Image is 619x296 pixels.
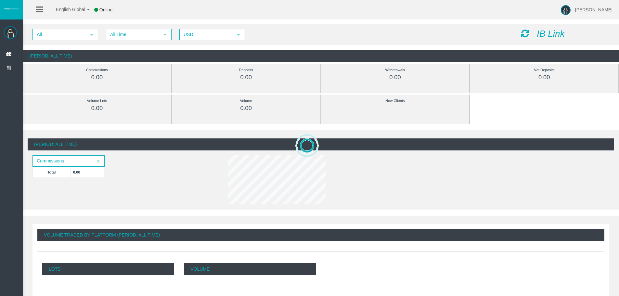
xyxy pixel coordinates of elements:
div: Volume [187,97,306,105]
i: IB Link [537,29,565,39]
span: Commissions [33,156,92,166]
span: English Global [47,7,85,12]
span: USD [180,30,233,40]
img: logo.svg [3,7,19,10]
div: Volume Lots [37,97,157,105]
div: 0.00 [37,74,157,81]
div: (Period: All Time) [28,138,614,150]
div: (Period: All Time) [23,50,619,62]
div: New Clients [336,97,455,105]
div: Commissions [37,66,157,74]
div: 0.00 [187,105,306,112]
td: 0.00 [71,167,104,177]
div: 0.00 [37,105,157,112]
img: user-image [561,5,571,15]
span: [PERSON_NAME] [575,7,613,12]
span: select [96,159,101,164]
div: 0.00 [484,74,604,81]
i: Reload Dashboard [521,29,529,38]
span: Online [99,7,112,12]
div: 0.00 [336,74,455,81]
p: Volume [184,263,316,275]
span: select [236,32,241,37]
span: select [162,32,168,37]
div: Net Deposits [484,66,604,74]
span: All [33,30,86,40]
div: Volume Traded By Platform (Period: All Time) [37,229,604,241]
div: Deposits [187,66,306,74]
span: select [89,32,94,37]
div: Withdrawals [336,66,455,74]
div: 0.00 [187,74,306,81]
p: Lots [42,263,174,275]
span: All Time [107,30,159,40]
td: Total [33,167,71,177]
